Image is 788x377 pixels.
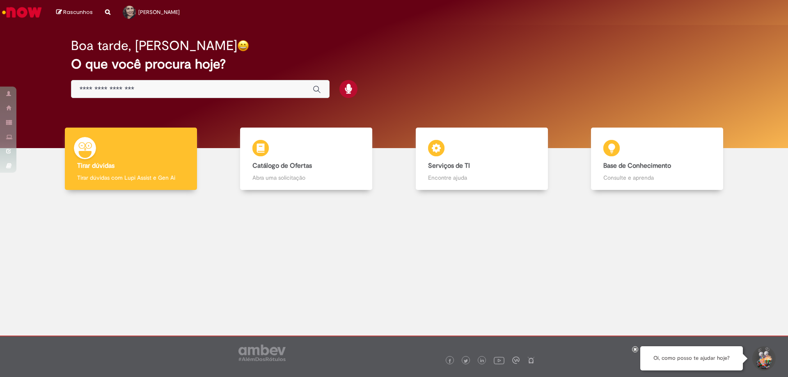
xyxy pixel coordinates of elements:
[464,359,468,363] img: logo_footer_twitter.png
[252,174,360,182] p: Abra uma solicitação
[71,39,237,53] h2: Boa tarde, [PERSON_NAME]
[394,128,570,190] a: Serviços de TI Encontre ajuda
[603,174,711,182] p: Consulte e aprenda
[237,40,249,52] img: happy-face.png
[448,359,452,363] img: logo_footer_facebook.png
[428,174,536,182] p: Encontre ajuda
[43,128,219,190] a: Tirar dúvidas Tirar dúvidas com Lupi Assist e Gen Ai
[56,9,93,16] a: Rascunhos
[219,128,394,190] a: Catálogo de Ofertas Abra uma solicitação
[77,174,185,182] p: Tirar dúvidas com Lupi Assist e Gen Ai
[428,162,470,170] b: Serviços de TI
[77,162,115,170] b: Tirar dúvidas
[71,57,717,71] h2: O que você procura hoje?
[1,4,43,21] img: ServiceNow
[63,8,93,16] span: Rascunhos
[640,346,743,370] div: Oi, como posso te ajudar hoje?
[252,162,312,170] b: Catálogo de Ofertas
[480,359,484,363] img: logo_footer_linkedin.png
[138,9,180,16] span: [PERSON_NAME]
[603,162,671,170] b: Base de Conhecimento
[238,345,286,361] img: logo_footer_ambev_rotulo_gray.png
[527,356,535,364] img: logo_footer_naosei.png
[494,355,504,366] img: logo_footer_youtube.png
[570,128,745,190] a: Base de Conhecimento Consulte e aprenda
[512,356,520,364] img: logo_footer_workplace.png
[751,346,776,371] button: Iniciar Conversa de Suporte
